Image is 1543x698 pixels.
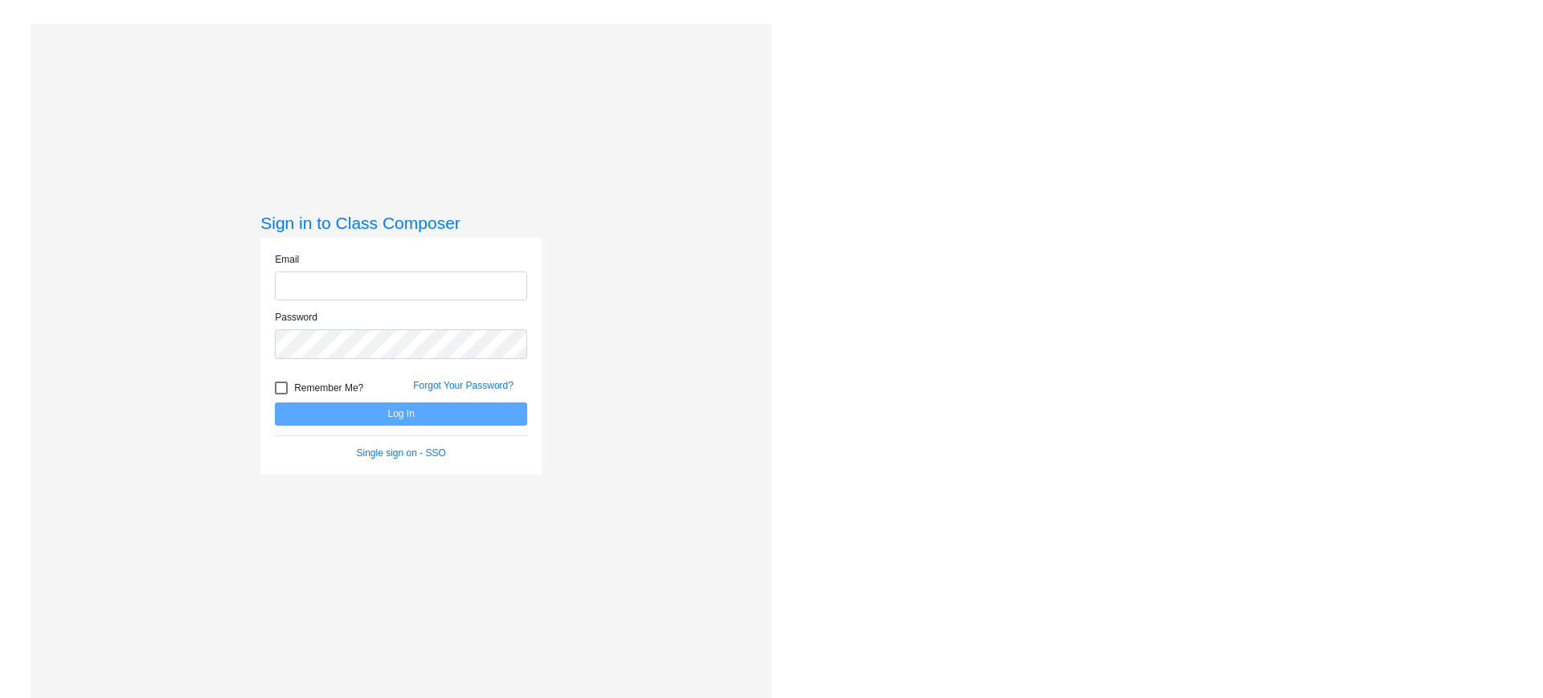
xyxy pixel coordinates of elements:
label: Password [275,310,317,325]
a: Single sign on - SSO [357,447,446,459]
a: Forgot Your Password? [413,380,514,391]
h3: Sign in to Class Composer [260,213,542,233]
button: Log In [275,402,527,426]
label: Email [275,252,299,267]
span: Remember Me? [294,378,363,398]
